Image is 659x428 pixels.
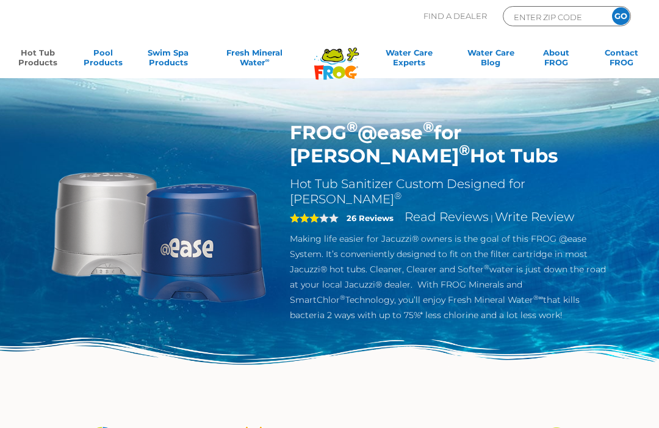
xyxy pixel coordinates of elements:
p: Find A Dealer [423,6,487,26]
h2: Hot Tub Sanitizer Custom Designed for [PERSON_NAME] [290,176,614,207]
sup: ® [340,294,345,302]
a: PoolProducts [77,48,128,72]
a: Read Reviews [405,209,489,224]
input: GO [612,7,630,25]
h1: FROG @ease for [PERSON_NAME] Hot Tubs [290,121,614,167]
a: Write Review [495,209,574,224]
sup: ® [347,118,358,136]
a: AboutFROG [531,48,582,72]
a: ContactFROG [596,48,647,72]
strong: 26 Reviews [347,213,394,223]
sup: ∞ [265,57,270,63]
sup: ® [394,190,402,201]
a: Water CareBlog [466,48,516,72]
p: Making life easier for Jacuzzi® owners is the goal of this FROG @ease System. It’s conveniently d... [290,231,614,323]
sup: ® [484,263,489,271]
img: Sundance-cartridges-2.png [45,121,272,347]
a: Fresh MineralWater∞ [208,48,301,72]
span: | [491,213,493,223]
a: Water CareExperts [367,48,451,72]
img: Frog Products Logo [308,32,366,80]
span: 3 [290,213,319,223]
sup: ® [423,118,434,136]
a: Swim SpaProducts [143,48,193,72]
a: Hot TubProducts [12,48,63,72]
sup: ® [459,141,470,159]
sup: ®∞ [533,294,544,302]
